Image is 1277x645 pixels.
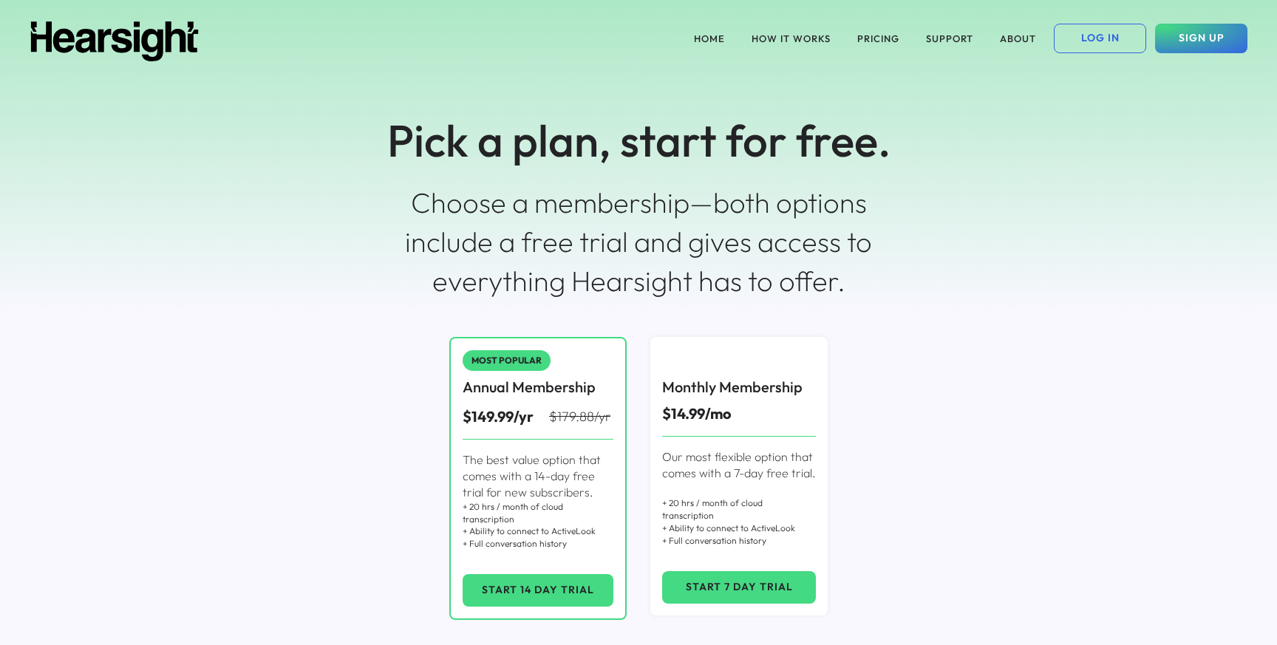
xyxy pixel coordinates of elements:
img: Hearsight logo [30,21,200,61]
div: MOST POPULAR [471,356,542,365]
button: HOW IT WORKS [743,24,840,53]
div: The best value option that comes with a 14-day free trial for new subscribers. [463,451,613,501]
button: ABOUT [991,24,1045,53]
div: + 20 hrs / month of cloud transcription + Ability to connect to ActiveLook + Full conversation hi... [662,497,816,547]
button: HOME [685,24,734,53]
div: + 20 hrs / month of cloud transcription + Ability to connect to ActiveLook + Full conversation hi... [463,501,613,550]
button: SUPPORT [917,24,982,53]
div: Choose a membership—both options include a free trial and gives access to everything Hearsight ha... [398,183,879,301]
button: START 14 DAY TRIAL [463,574,613,607]
button: START 7 DAY TRIAL [662,571,816,604]
div: $14.99/mo [662,403,732,424]
button: SIGN UP [1155,24,1247,53]
div: $149.99/yr [463,406,549,427]
button: LOG IN [1054,24,1146,53]
button: PRICING [848,24,908,53]
div: Annual Membership [463,377,596,397]
div: Pick a plan, start for free. [387,109,891,171]
s: $179.88/yr [549,408,610,425]
div: Our most flexible option that comes with a 7-day free trial. [662,448,816,482]
div: Monthly Membership [662,377,803,397]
